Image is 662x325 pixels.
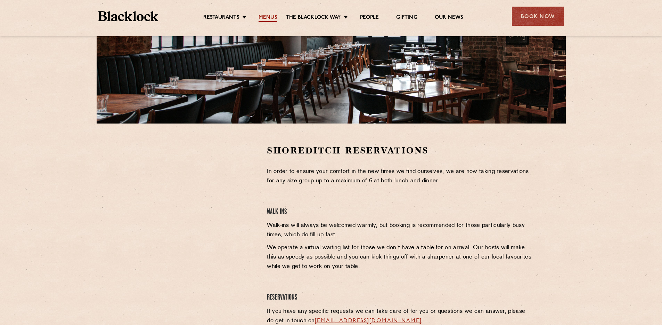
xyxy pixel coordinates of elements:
p: We operate a virtual waiting list for those we don’t have a table for on arrival. Our hosts will ... [267,243,533,271]
iframe: OpenTable make booking widget [154,144,231,249]
div: Book Now [512,7,564,26]
h2: Shoreditch Reservations [267,144,533,157]
img: BL_Textured_Logo-footer-cropped.svg [98,11,158,21]
a: The Blacklock Way [286,14,341,22]
p: Walk-ins will always be welcomed warmly, but booking is recommended for those particularly busy t... [267,221,533,240]
a: Menus [259,14,277,22]
a: Gifting [396,14,417,22]
h4: Reservations [267,293,533,302]
a: Restaurants [203,14,239,22]
a: [EMAIL_ADDRESS][DOMAIN_NAME] [315,318,422,324]
a: People [360,14,379,22]
h4: Walk Ins [267,207,533,217]
p: In order to ensure your comfort in the new times we find ourselves, we are now taking reservation... [267,167,533,186]
a: Our News [435,14,464,22]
